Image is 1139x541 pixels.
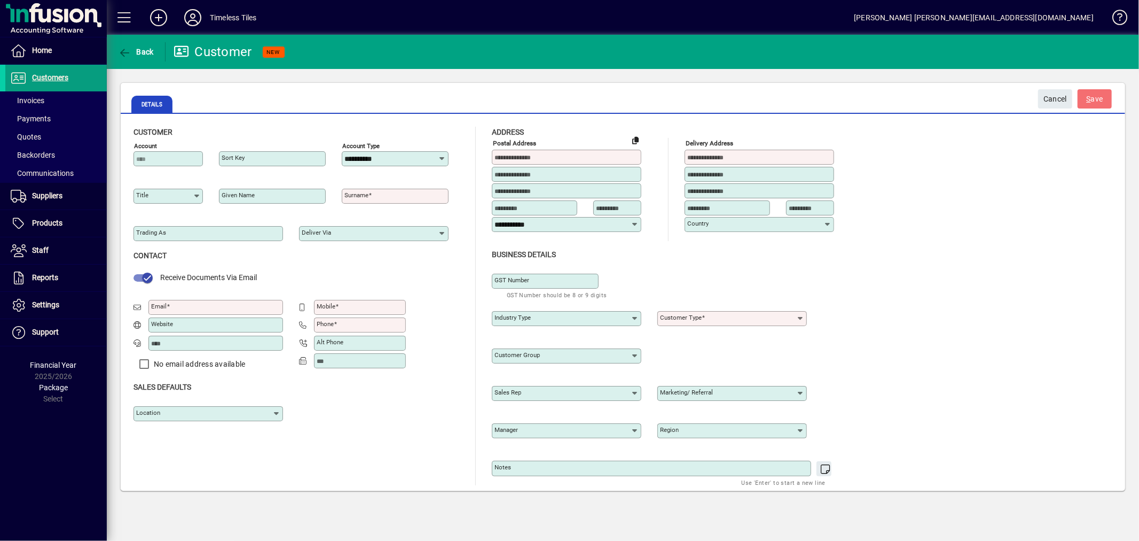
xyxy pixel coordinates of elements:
span: Contact [133,251,167,260]
span: Quotes [11,133,41,141]
a: Suppliers [5,183,107,210]
span: Customers [32,73,68,82]
mat-label: Region [660,426,679,434]
mat-label: Mobile [317,303,335,310]
mat-label: Marketing/ Referral [660,389,713,396]
span: Staff [32,246,49,254]
mat-label: Industry type [494,314,531,321]
app-page-header-button: Back [107,42,166,61]
span: Back [118,48,154,56]
button: Back [115,42,156,61]
span: Suppliers [32,191,62,200]
mat-hint: GST Number should be 8 or 9 digits [507,289,607,301]
div: Timeless Tiles [210,9,256,26]
mat-label: GST Number [494,276,529,284]
button: Save [1078,89,1112,109]
mat-label: Email [151,303,167,310]
a: Communications [5,164,107,182]
a: Staff [5,237,107,264]
mat-label: Account [134,142,157,150]
mat-label: Surname [344,191,368,199]
span: Backorders [11,151,55,159]
mat-label: Sales rep [494,389,521,396]
mat-label: Alt Phone [317,338,343,346]
mat-label: Customer group [494,351,540,359]
mat-hint: Use 'Enter' to start a new line [742,476,826,489]
mat-label: Trading as [136,229,166,236]
div: [PERSON_NAME] [PERSON_NAME][EMAIL_ADDRESS][DOMAIN_NAME] [854,9,1094,26]
a: Products [5,210,107,237]
span: Reports [32,273,58,282]
button: Profile [176,8,210,27]
mat-label: Notes [494,463,511,471]
a: Invoices [5,91,107,110]
span: Business details [492,250,556,259]
mat-label: Country [687,220,709,227]
div: Customer [174,43,252,60]
span: Products [32,219,62,227]
a: Support [5,319,107,346]
span: Details [131,96,172,113]
a: Quotes [5,128,107,146]
mat-label: Website [151,320,173,328]
span: Address [492,128,524,136]
span: ave [1087,90,1103,108]
mat-label: Title [136,191,148,199]
a: Home [5,37,107,64]
span: Cancel [1043,90,1067,108]
span: S [1087,95,1091,103]
mat-label: Given name [222,191,255,199]
mat-label: Phone [317,320,334,328]
a: Settings [5,292,107,319]
span: Package [39,383,68,392]
a: Backorders [5,146,107,164]
label: No email address available [152,359,246,369]
mat-label: Location [136,409,160,416]
mat-label: Manager [494,426,518,434]
mat-label: Account Type [342,142,380,150]
button: Cancel [1038,89,1072,109]
span: Communications [11,169,74,177]
span: Sales defaults [133,383,191,391]
span: Home [32,46,52,55]
span: Customer [133,128,172,136]
span: Receive Documents Via Email [160,273,257,282]
span: NEW [267,49,280,56]
button: Copy to Delivery address [627,132,644,149]
a: Reports [5,265,107,291]
button: Add [142,8,176,27]
span: Financial Year [30,361,77,369]
mat-label: Customer type [660,314,702,321]
a: Knowledge Base [1104,2,1126,37]
span: Support [32,328,59,336]
mat-label: Sort key [222,154,245,161]
mat-label: Deliver via [302,229,331,236]
span: Invoices [11,96,44,105]
a: Payments [5,110,107,128]
span: Payments [11,114,51,123]
span: Settings [32,300,59,309]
